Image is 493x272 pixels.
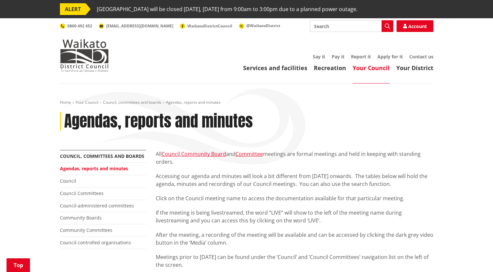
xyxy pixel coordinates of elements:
[156,253,433,269] p: Meetings prior to [DATE] can be found under the ‘Council’ and ‘Council Committees’ navigation lis...
[351,53,371,60] a: Report it
[60,100,433,105] nav: breadcrumb
[60,3,86,15] span: ALERT
[60,227,112,233] a: Community Committees
[377,53,403,60] a: Apply for it
[156,194,433,202] p: Click on the Council meeting name to access the documentation available for that particular meeting.
[236,150,263,158] a: Committee
[60,203,134,209] a: Council-administered committees
[156,231,433,247] p: After the meeting, a recording of the meeting will be available and can be accessed by clicking t...
[409,53,433,60] a: Contact us
[180,23,232,29] a: WaikatoDistrictCouncil
[97,3,357,15] span: [GEOGRAPHIC_DATA] will be closed [DATE], [DATE] from 9:00am to 3:00pm due to a planned power outage.
[106,23,173,29] span: [EMAIL_ADDRESS][DOMAIN_NAME]
[64,112,253,131] h1: Agendas, reports and minutes
[310,20,393,32] input: Search input
[156,150,433,166] p: All , and meetings are formal meetings and held in keeping with standing orders.
[332,53,344,60] a: Pay it
[60,23,92,29] a: 0800 492 452
[243,64,307,72] a: Services and facilities
[397,20,433,32] a: Account
[60,190,104,196] a: Council Committees
[60,215,102,221] a: Community Boards
[60,239,131,246] a: Council-controlled organisations
[60,153,144,159] a: Council, committees and boards
[60,39,109,72] img: Waikato District Council - Te Kaunihera aa Takiwaa o Waikato
[181,150,226,158] a: Community Board
[246,23,280,28] span: @WaikatoDistrict
[156,173,428,188] span: Accessing our agenda and minutes will look a bit different from [DATE] onwards. The tables below ...
[396,64,433,72] a: Your District
[60,178,76,184] a: Council
[313,53,325,60] a: Say it
[239,23,280,28] a: @WaikatoDistrict
[99,23,173,29] a: [EMAIL_ADDRESS][DOMAIN_NAME]
[353,64,390,72] a: Your Council
[156,209,433,224] p: If the meeting is being livestreamed, the word “LIVE” will show to the left of the meeting name d...
[162,150,180,158] a: Council
[7,258,30,272] a: Top
[60,99,71,105] a: Home
[67,23,92,29] span: 0800 492 452
[166,99,221,105] span: Agendas, reports and minutes
[60,165,128,172] a: Agendas, reports and minutes
[187,23,232,29] span: WaikatoDistrictCouncil
[76,99,98,105] a: Your Council
[103,99,161,105] a: Council, committees and boards
[314,64,346,72] a: Recreation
